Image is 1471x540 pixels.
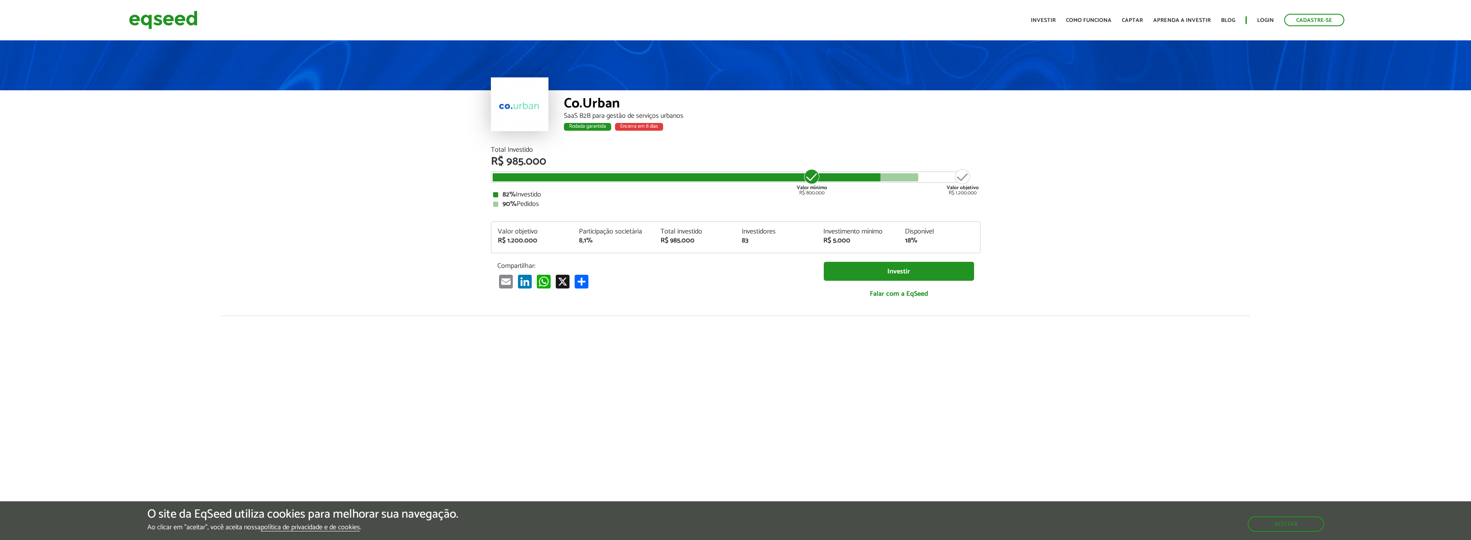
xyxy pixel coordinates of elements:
[493,191,978,198] div: Investido
[661,228,729,235] div: Total investido
[147,523,458,531] p: Ao clicar em "aceitar", você aceita nossa .
[503,198,517,210] strong: 90%
[503,189,516,200] strong: 82%
[1221,18,1235,23] a: Blog
[564,97,981,113] div: Co.Urban
[579,228,648,235] div: Participação societária
[824,262,974,281] a: Investir
[661,237,729,244] div: R$ 985.000
[261,524,360,531] a: política de privacidade e de cookies
[497,262,811,270] p: Compartilhar:
[823,228,892,235] div: Investimento mínimo
[129,9,198,31] img: EqSeed
[1153,18,1211,23] a: Aprenda a investir
[1066,18,1112,23] a: Como funciona
[615,123,663,131] div: Encerra em 8 dias
[564,123,611,131] div: Rodada garantida
[742,228,810,235] div: Investidores
[147,508,458,521] h5: O site da EqSeed utiliza cookies para melhorar sua navegação.
[554,274,571,288] a: X
[1122,18,1143,23] a: Captar
[573,274,590,288] a: Partilhar
[905,237,974,244] div: 18%
[905,228,974,235] div: Disponível
[823,237,892,244] div: R$ 5.000
[1257,18,1274,23] a: Login
[947,184,979,192] strong: Valor objetivo
[498,237,566,244] div: R$ 1.200.000
[824,285,974,303] a: Falar com a EqSeed
[1248,516,1324,532] button: Aceitar
[491,156,981,167] div: R$ 985.000
[535,274,552,288] a: WhatsApp
[1284,14,1344,26] a: Cadastre-se
[497,274,515,288] a: Email
[498,228,566,235] div: Valor objetivo
[1031,18,1056,23] a: Investir
[797,184,827,192] strong: Valor mínimo
[579,237,648,244] div: 8,1%
[493,201,978,208] div: Pedidos
[516,274,533,288] a: LinkedIn
[491,147,981,153] div: Total Investido
[947,168,979,196] div: R$ 1.200.000
[742,237,810,244] div: 83
[796,168,828,196] div: R$ 800.000
[564,113,981,120] div: SaaS B2B para gestão de serviços urbanos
